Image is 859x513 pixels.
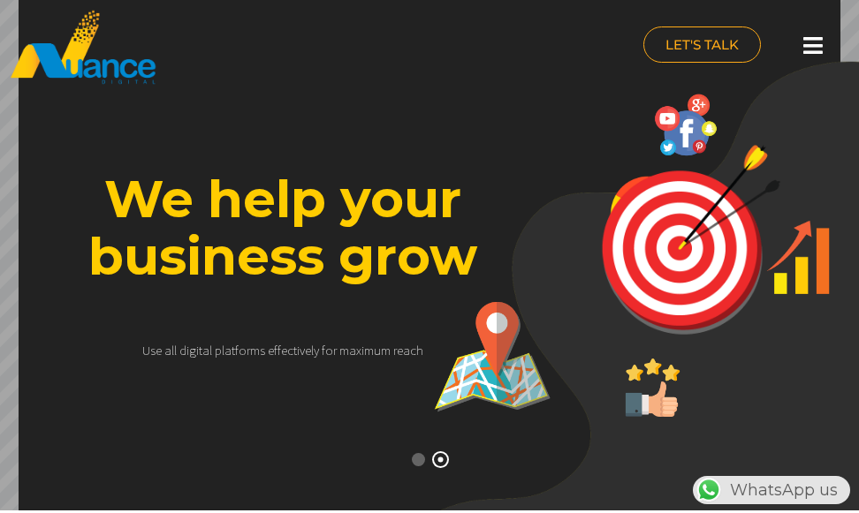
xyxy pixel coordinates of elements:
[215,343,222,358] div: p
[349,343,356,358] div: a
[232,343,235,358] div: t
[164,343,171,358] div: a
[260,343,265,358] div: s
[250,343,260,358] div: m
[247,343,250,358] div: r
[339,343,349,358] div: m
[179,343,186,358] div: d
[297,343,300,358] div: i
[174,343,177,358] div: l
[199,343,202,358] div: t
[281,343,287,358] div: e
[322,343,325,358] div: f
[410,343,416,358] div: c
[57,170,507,285] rs-layer: We help your business grow
[381,343,391,358] div: m
[333,343,337,358] div: r
[196,343,199,358] div: i
[665,38,739,51] span: LET'S TALK
[235,343,239,358] div: f
[202,343,209,358] div: a
[416,343,423,358] div: h
[695,476,723,504] img: WhatsApp
[239,343,247,358] div: o
[311,343,314,358] div: l
[314,343,319,358] div: y
[356,343,361,358] div: x
[268,343,274,358] div: e
[156,343,162,358] div: e
[9,9,421,86] a: nuance-qatar_logo
[189,343,196,358] div: g
[287,343,293,358] div: c
[643,26,761,63] a: LET'S TALK
[300,343,305,358] div: v
[693,476,850,504] div: WhatsApp us
[325,343,333,358] div: o
[374,343,381,358] div: u
[364,343,374,358] div: m
[693,480,850,500] a: WhatsAppWhatsApp us
[393,343,397,358] div: r
[277,343,281,358] div: f
[9,9,157,86] img: nuance-qatar_logo
[209,343,212,358] div: l
[361,343,364,358] div: i
[274,343,277,358] div: f
[150,343,156,358] div: s
[397,343,403,358] div: e
[171,343,174,358] div: l
[224,343,232,358] div: a
[293,343,297,358] div: t
[305,343,311,358] div: e
[142,343,150,358] div: U
[186,343,189,358] div: i
[222,343,224,358] div: l
[403,343,410,358] div: a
